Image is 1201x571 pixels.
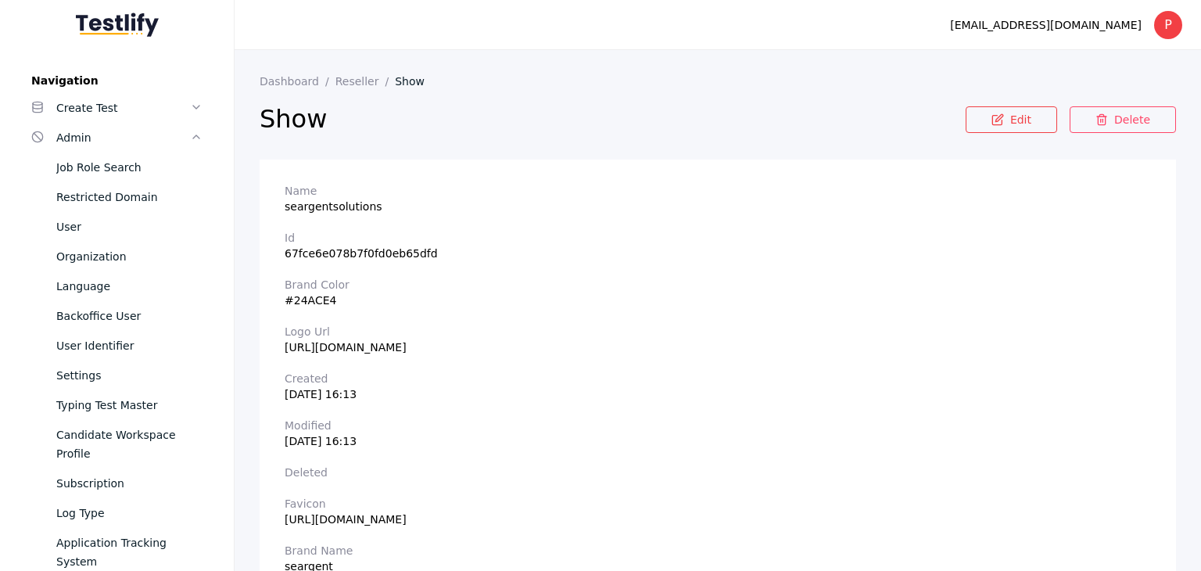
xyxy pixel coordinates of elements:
section: #24ACE4 [285,278,1151,307]
section: [DATE] 16:13 [285,372,1151,400]
a: Job Role Search [19,153,215,182]
a: User Identifier [19,331,215,361]
a: Settings [19,361,215,390]
label: Name [285,185,1151,197]
label: Created [285,372,1151,385]
div: Admin [56,128,190,147]
a: Edit [966,106,1057,133]
a: Language [19,271,215,301]
div: Language [56,277,203,296]
label: Brand Name [285,544,1151,557]
label: Brand Color [285,278,1151,291]
a: Delete [1070,106,1176,133]
img: Testlify - Backoffice [76,13,159,37]
div: Restricted Domain [56,188,203,206]
a: Typing Test Master [19,390,215,420]
div: Subscription [56,474,203,493]
div: Candidate Workspace Profile [56,426,203,463]
section: [DATE] 16:13 [285,419,1151,447]
div: P [1154,11,1182,39]
a: Restricted Domain [19,182,215,212]
label: Id [285,232,1151,244]
h2: Show [260,103,966,135]
div: Organization [56,247,203,266]
div: [EMAIL_ADDRESS][DOMAIN_NAME] [950,16,1142,34]
section: [URL][DOMAIN_NAME] [285,325,1151,354]
a: Candidate Workspace Profile [19,420,215,469]
label: Navigation [19,74,215,87]
a: Subscription [19,469,215,498]
a: Log Type [19,498,215,528]
div: Typing Test Master [56,396,203,415]
a: Backoffice User [19,301,215,331]
label: Logo Url [285,325,1151,338]
div: Application Tracking System [56,533,203,571]
section: 67fce6e078b7f0fd0eb65dfd [285,232,1151,260]
div: Log Type [56,504,203,523]
a: Reseller [335,75,396,88]
section: [URL][DOMAIN_NAME] [285,497,1151,526]
a: User [19,212,215,242]
label: Favicon [285,497,1151,510]
div: Create Test [56,99,190,117]
div: Job Role Search [56,158,203,177]
label: Modified [285,419,1151,432]
a: Show [395,75,437,88]
label: Deleted [285,466,1151,479]
div: Backoffice User [56,307,203,325]
a: Organization [19,242,215,271]
div: Settings [56,366,203,385]
a: Dashboard [260,75,335,88]
div: User [56,217,203,236]
section: seargentsolutions [285,185,1151,213]
div: User Identifier [56,336,203,355]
